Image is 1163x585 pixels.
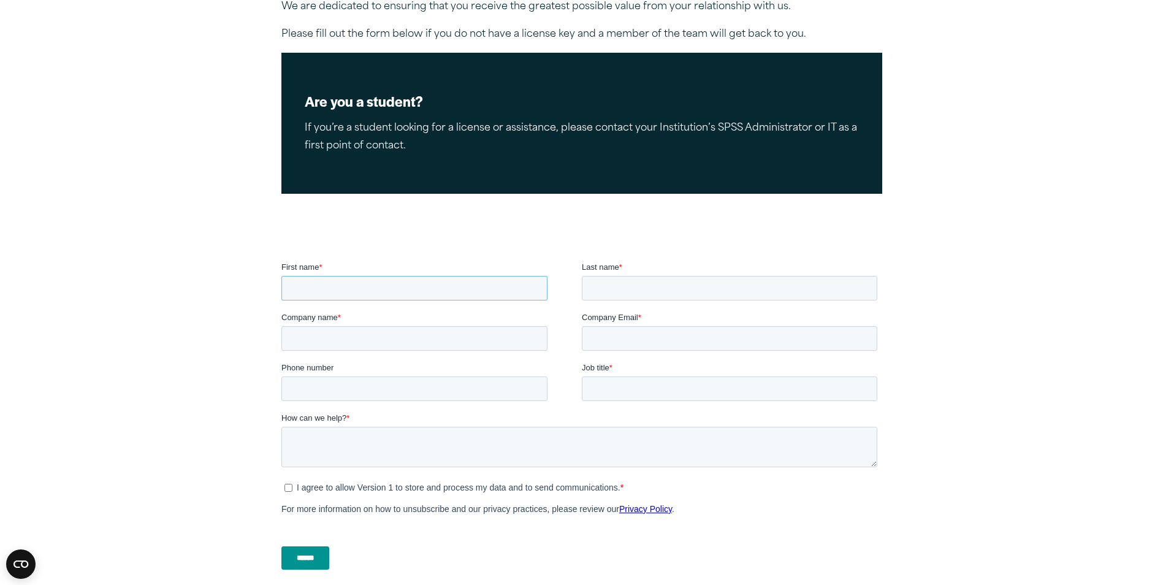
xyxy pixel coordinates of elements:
iframe: Form 0 [281,261,882,580]
p: Please fill out the form below if you do not have a license key and a member of the team will get... [281,26,882,44]
button: Open CMP widget [6,549,36,579]
h2: Are you a student? [305,92,859,110]
p: If you’re a student looking for a license or assistance, please contact your Institution’s SPSS A... [305,120,859,155]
